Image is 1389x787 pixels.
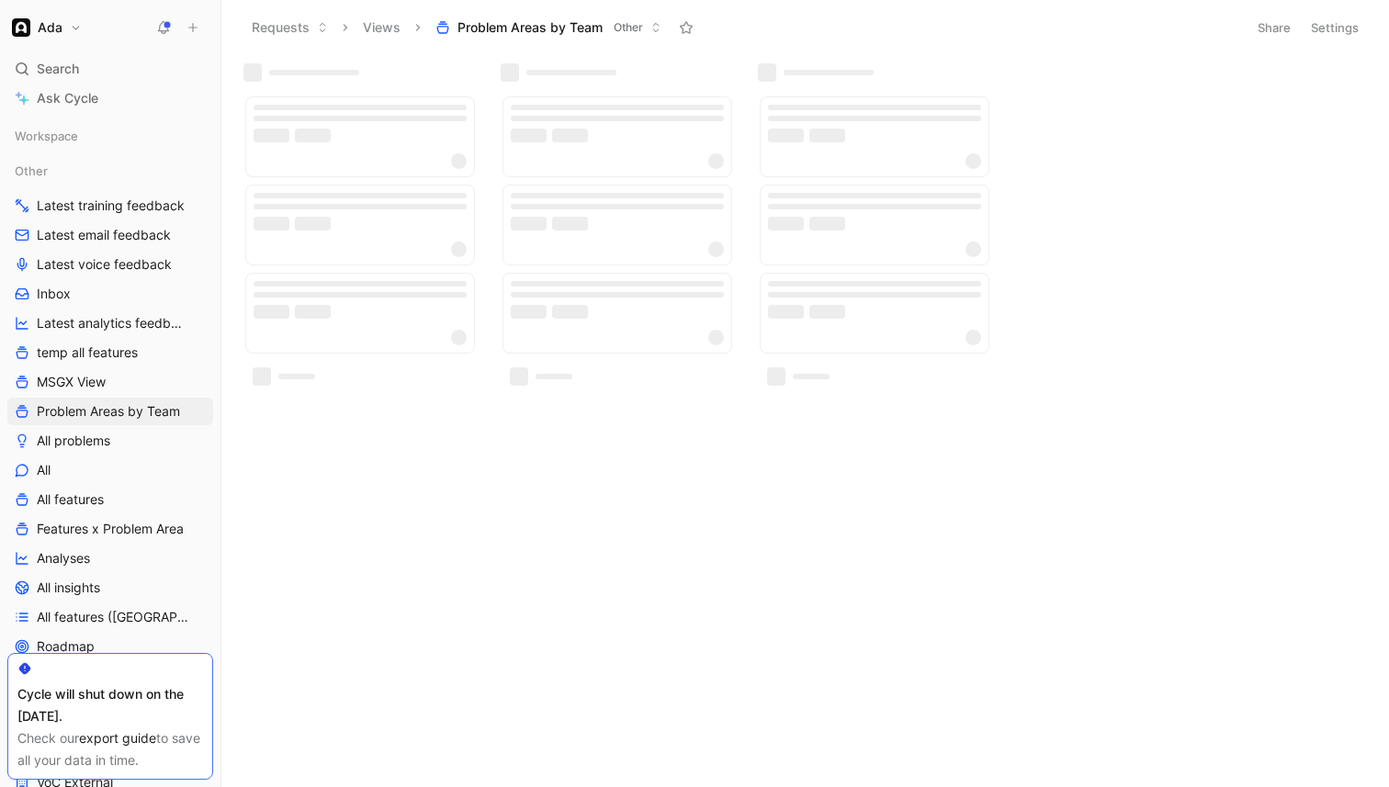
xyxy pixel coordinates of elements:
[37,608,192,626] span: All features ([GEOGRAPHIC_DATA])
[37,637,95,656] span: Roadmap
[7,427,213,455] a: All problems
[7,15,86,40] button: AdaAda
[7,398,213,425] a: Problem Areas by Team
[37,432,110,450] span: All problems
[457,18,603,37] span: Problem Areas by Team
[7,221,213,249] a: Latest email feedback
[37,461,51,479] span: All
[37,343,138,362] span: temp all features
[7,456,213,484] a: All
[37,549,90,568] span: Analyses
[7,122,213,150] div: Workspace
[7,368,213,396] a: MSGX View
[37,226,171,244] span: Latest email feedback
[37,255,172,274] span: Latest voice feedback
[37,285,71,303] span: Inbox
[243,14,336,41] button: Requests
[7,603,213,631] a: All features ([GEOGRAPHIC_DATA])
[7,84,213,112] a: Ask Cycle
[7,192,213,219] a: Latest training feedback
[15,162,48,180] span: Other
[7,251,213,278] a: Latest voice feedback
[355,14,409,41] button: Views
[614,18,643,37] span: Other
[1249,15,1299,40] button: Share
[427,14,670,41] button: Problem Areas by TeamOther
[7,157,213,185] div: Other
[1303,15,1367,40] button: Settings
[17,727,203,771] div: Check our to save all your data in time.
[37,520,184,538] span: Features x Problem Area
[37,490,104,509] span: All features
[7,515,213,543] a: Features x Problem Area
[37,314,188,332] span: Latest analytics feedback
[7,545,213,572] a: Analyses
[37,58,79,80] span: Search
[15,127,78,145] span: Workspace
[7,486,213,513] a: All features
[37,197,185,215] span: Latest training feedback
[37,402,180,421] span: Problem Areas by Team
[7,309,213,337] a: Latest analytics feedback
[38,19,62,36] h1: Ada
[37,579,100,597] span: All insights
[7,280,213,308] a: Inbox
[7,574,213,601] a: All insights
[7,157,213,660] div: OtherLatest training feedbackLatest email feedbackLatest voice feedbackInboxLatest analytics feed...
[37,373,106,391] span: MSGX View
[17,683,203,727] div: Cycle will shut down on the [DATE].
[37,87,98,109] span: Ask Cycle
[12,18,30,37] img: Ada
[7,633,213,660] a: Roadmap
[7,55,213,83] div: Search
[79,730,156,746] a: export guide
[7,339,213,366] a: temp all features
